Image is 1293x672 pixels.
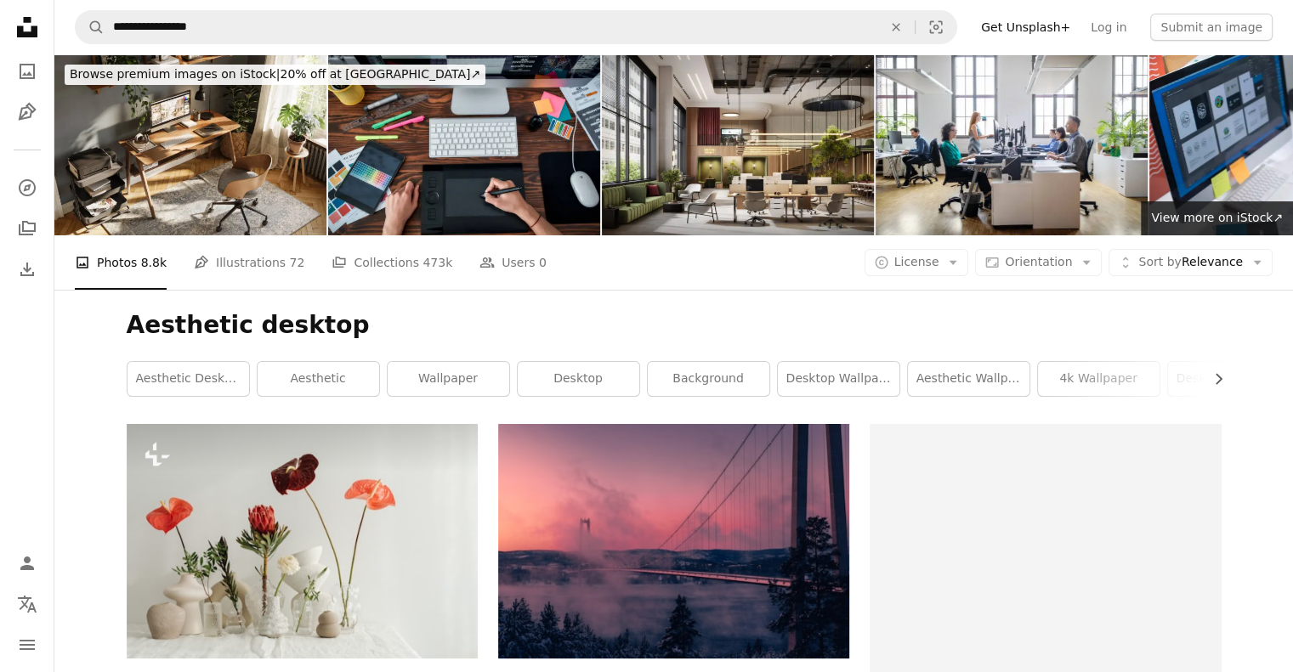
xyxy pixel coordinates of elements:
[10,95,44,129] a: Illustrations
[908,362,1029,396] a: aesthetic wallpaper
[10,171,44,205] a: Explore
[290,253,305,272] span: 72
[1141,201,1293,235] a: View more on iStock↗
[1038,362,1160,396] a: 4k wallpaper
[1168,362,1290,396] a: desktop background
[332,235,452,290] a: Collections 473k
[76,11,105,43] button: Search Unsplash
[10,212,44,246] a: Collections
[127,310,1222,341] h1: Aesthetic desktop
[388,362,509,396] a: wallpaper
[10,54,44,88] a: Photos
[10,252,44,286] a: Download History
[10,10,44,48] a: Home — Unsplash
[648,362,769,396] a: background
[877,11,915,43] button: Clear
[518,362,639,396] a: desktop
[1138,255,1181,268] span: Sort by
[971,14,1080,41] a: Get Unsplash+
[75,10,957,44] form: Find visuals sitewide
[1150,14,1273,41] button: Submit an image
[778,362,899,396] a: desktop wallpaper
[194,235,304,290] a: Illustrations 72
[127,533,478,548] a: a white table topped with vases filled with flowers
[894,255,939,268] span: License
[876,54,1148,235] img: Business people working at a modern office
[258,362,379,396] a: aesthetic
[1109,249,1273,276] button: Sort byRelevance
[328,54,600,235] img: Design tools. Top view of a designer using graphic tablet and working with computer while sitting...
[10,546,44,580] a: Log in / Sign up
[54,54,326,235] img: Top-View Digitally Rendered Modern Home Office with Wooden Desk and Natural Decor
[70,67,280,81] span: Browse premium images on iStock |
[602,54,874,235] img: 3d image of large open space coworking office interior
[975,249,1102,276] button: Orientation
[1151,211,1283,224] span: View more on iStock ↗
[498,533,849,548] a: grey full-suspension bridge photography during daytime
[1203,362,1222,396] button: scroll list to the right
[1080,14,1137,41] a: Log in
[539,253,547,272] span: 0
[10,628,44,662] button: Menu
[498,424,849,658] img: grey full-suspension bridge photography during daytime
[70,67,480,81] span: 20% off at [GEOGRAPHIC_DATA] ↗
[1138,254,1243,271] span: Relevance
[479,235,547,290] a: Users 0
[54,54,496,95] a: Browse premium images on iStock|20% off at [GEOGRAPHIC_DATA]↗
[10,587,44,621] button: Language
[1005,255,1072,268] span: Orientation
[127,424,478,658] img: a white table topped with vases filled with flowers
[916,11,956,43] button: Visual search
[128,362,249,396] a: aesthetic desktop wallpaper
[422,253,452,272] span: 473k
[865,249,969,276] button: License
